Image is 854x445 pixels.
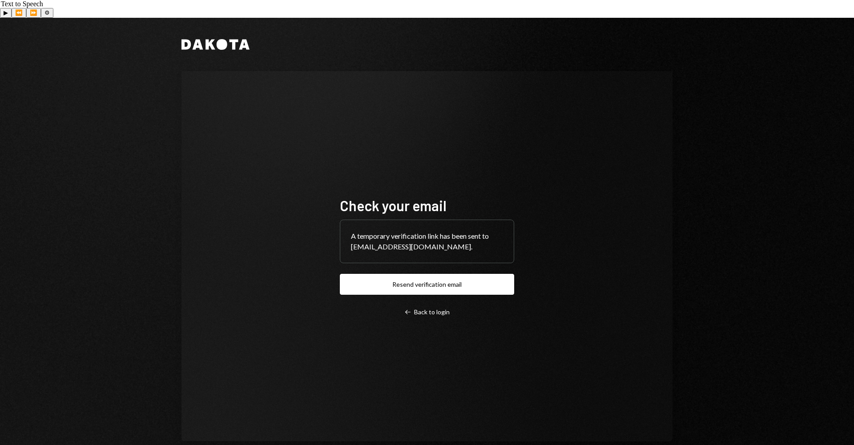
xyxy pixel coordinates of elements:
button: Forward [26,8,41,18]
a: Back to login [340,307,514,316]
button: Settings [41,8,53,18]
div: A temporary verification link has been sent to [EMAIL_ADDRESS][DOMAIN_NAME]. [340,220,514,263]
div: Back to login [404,308,450,316]
button: Resend verification email [340,274,514,295]
button: Previous [12,8,26,18]
h1: Check your email [340,196,514,214]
